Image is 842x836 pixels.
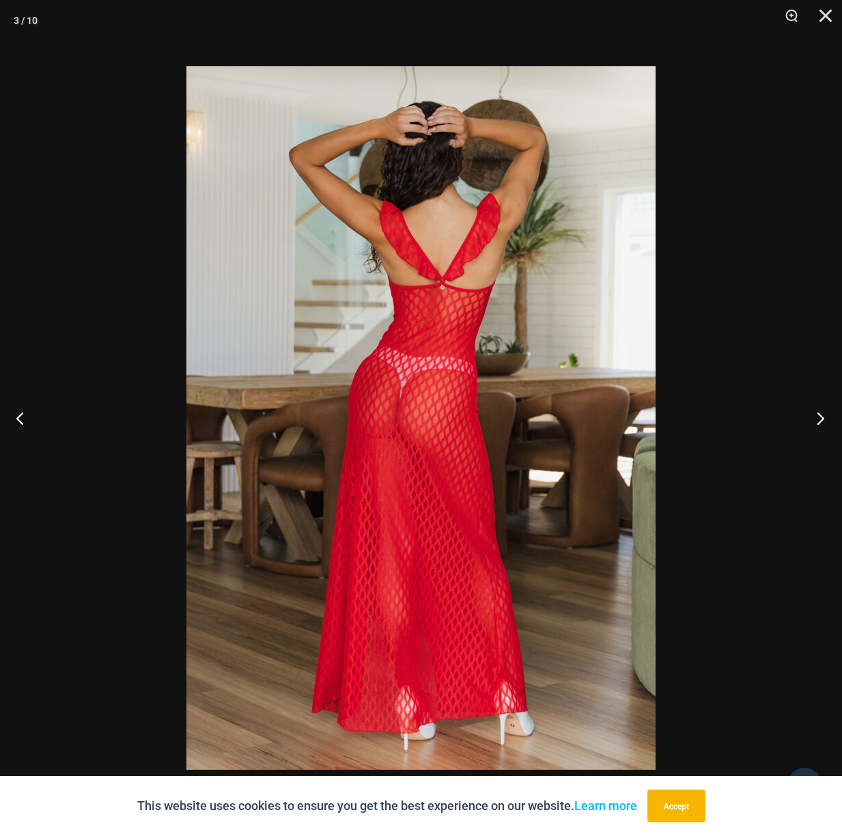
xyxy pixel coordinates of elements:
[137,796,637,816] p: This website uses cookies to ensure you get the best experience on our website.
[574,798,637,813] a: Learn more
[791,384,842,452] button: Next
[14,10,38,31] div: 3 / 10
[647,790,705,822] button: Accept
[186,66,656,770] img: Sometimes Red 587 Dress 04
